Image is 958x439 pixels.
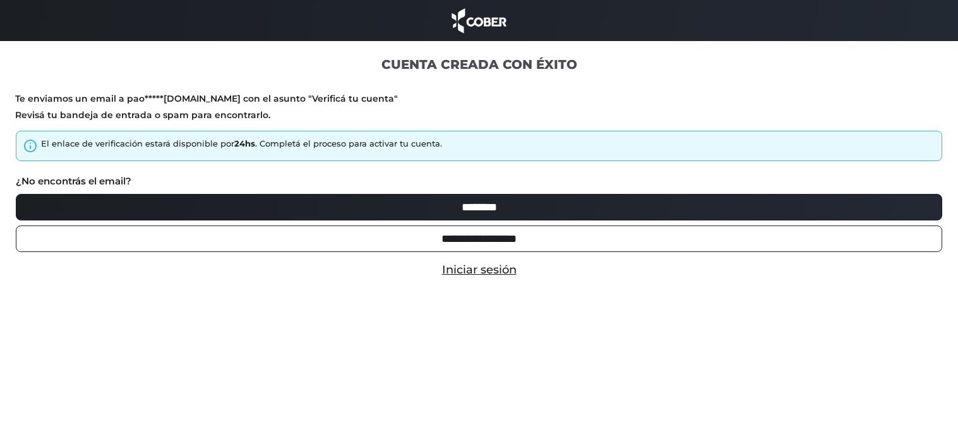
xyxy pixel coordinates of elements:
[448,6,510,35] img: cober_marca.png
[15,56,943,73] h1: CUENTA CREADA CON ÉXITO
[41,138,442,150] div: El enlace de verificación estará disponible por . Completá el proceso para activar tu cuenta.
[442,263,517,277] a: Iniciar sesión
[234,138,255,148] strong: 24hs
[15,93,943,105] p: Te enviamos un email a pao*****[DOMAIN_NAME] con el asunto "Verificá tu cuenta"
[16,174,131,189] label: ¿No encontrás el email?
[15,109,943,121] p: Revisá tu bandeja de entrada o spam para encontrarlo.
